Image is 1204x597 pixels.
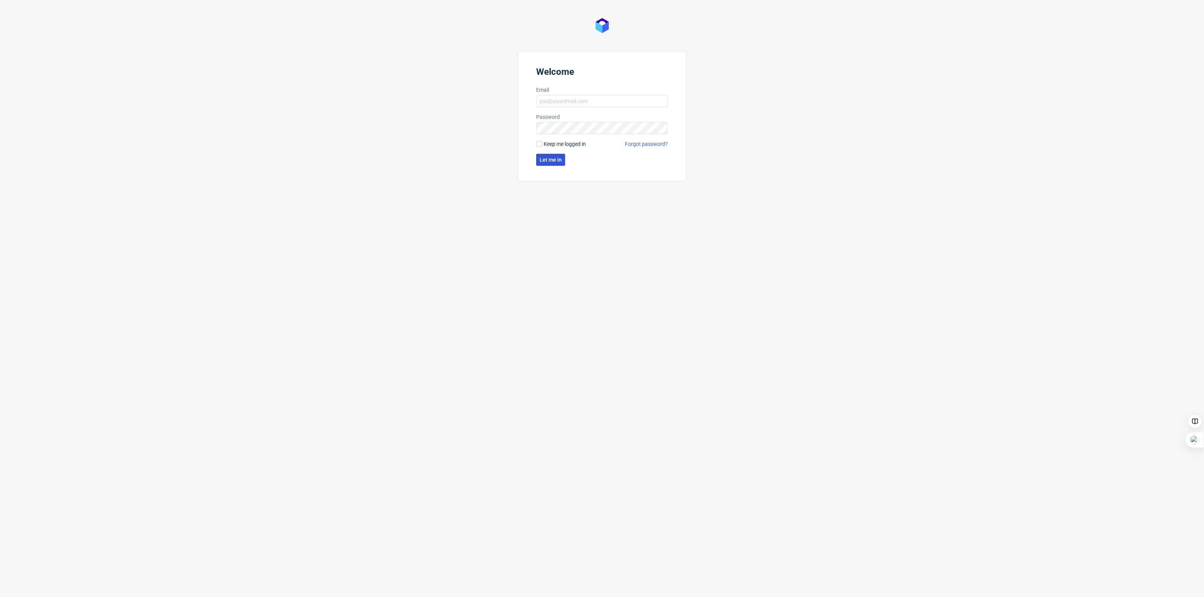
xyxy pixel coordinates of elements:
span: Let me in [540,157,562,162]
input: you@youremail.com [536,95,668,107]
label: Email [536,86,668,94]
label: Password [536,113,668,121]
a: Forgot password? [625,140,668,148]
button: Let me in [536,154,565,166]
header: Welcome [536,67,668,80]
span: Keep me logged in [544,140,586,148]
